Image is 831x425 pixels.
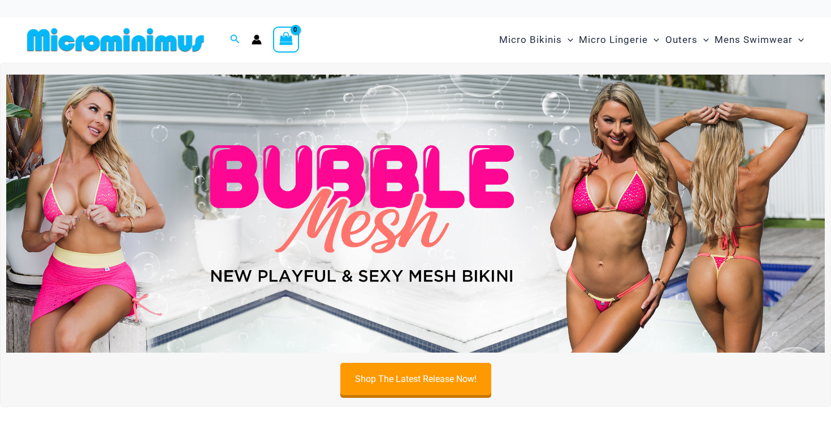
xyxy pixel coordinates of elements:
[793,25,804,54] span: Menu Toggle
[230,33,240,47] a: Search icon link
[663,23,712,57] a: OutersMenu ToggleMenu Toggle
[576,23,662,57] a: Micro LingerieMenu ToggleMenu Toggle
[6,75,825,353] img: Bubble Mesh Highlight Pink
[252,34,262,45] a: Account icon link
[496,23,576,57] a: Micro BikinisMenu ToggleMenu Toggle
[340,363,491,395] a: Shop The Latest Release Now!
[712,23,807,57] a: Mens SwimwearMenu ToggleMenu Toggle
[665,25,698,54] span: Outers
[698,25,709,54] span: Menu Toggle
[495,21,808,59] nav: Site Navigation
[499,25,562,54] span: Micro Bikinis
[273,27,299,53] a: View Shopping Cart, empty
[23,27,209,53] img: MM SHOP LOGO FLAT
[648,25,659,54] span: Menu Toggle
[562,25,573,54] span: Menu Toggle
[579,25,648,54] span: Micro Lingerie
[715,25,793,54] span: Mens Swimwear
